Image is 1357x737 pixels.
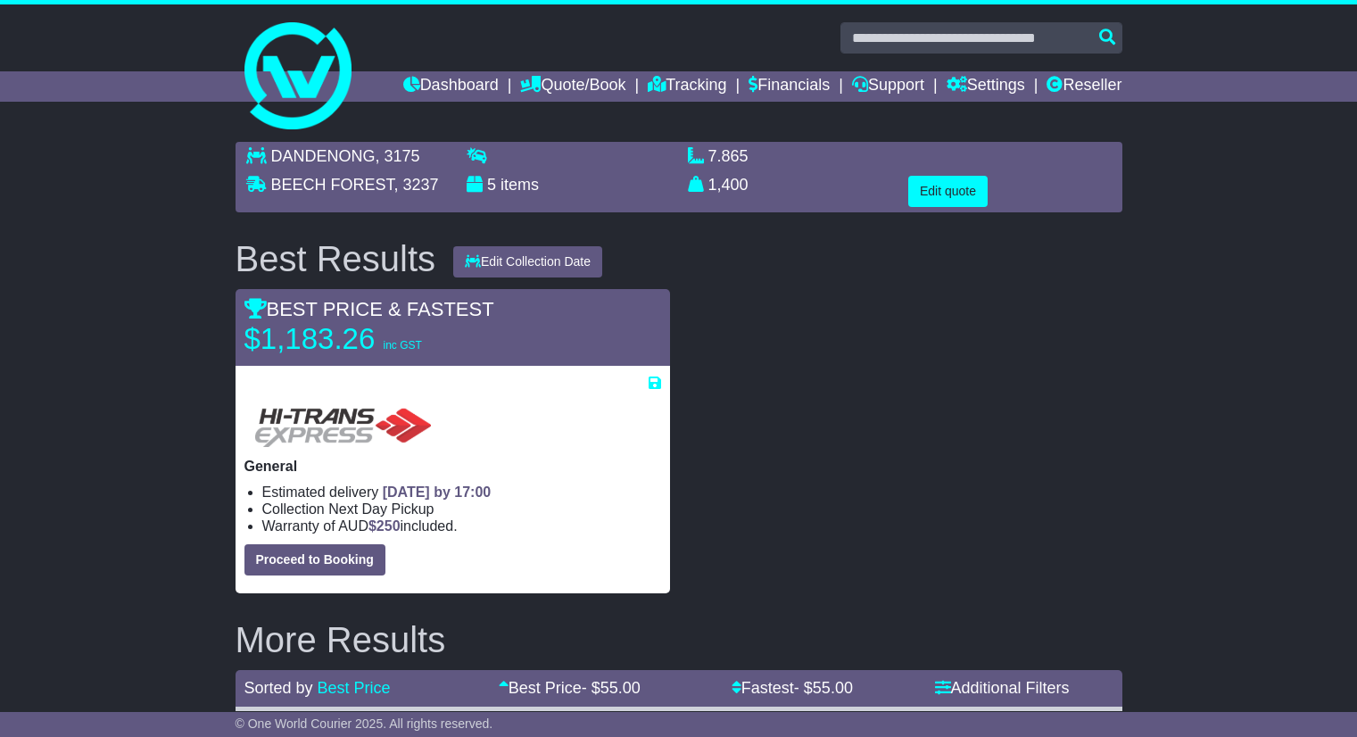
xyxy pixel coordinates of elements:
[271,147,376,165] span: DANDENONG
[236,620,1122,659] h2: More Results
[271,176,394,194] span: BEECH FOREST
[947,71,1025,102] a: Settings
[794,679,853,697] span: - $
[236,716,493,731] span: © One World Courier 2025. All rights reserved.
[376,518,401,534] span: 250
[383,484,492,500] span: [DATE] by 17:00
[1047,71,1121,102] a: Reseller
[394,176,439,194] span: , 3237
[499,679,641,697] a: Best Price- $55.00
[244,298,494,320] span: BEST PRICE & FASTEST
[244,544,385,576] button: Proceed to Booking
[487,176,496,194] span: 5
[935,679,1070,697] a: Additional Filters
[453,246,602,277] button: Edit Collection Date
[732,679,853,697] a: Fastest- $55.00
[262,484,661,501] li: Estimated delivery
[262,501,661,518] li: Collection
[749,71,830,102] a: Financials
[244,679,313,697] span: Sorted by
[328,501,434,517] span: Next Day Pickup
[708,176,749,194] span: 1,400
[368,518,401,534] span: $
[318,679,391,697] a: Best Price
[852,71,924,102] a: Support
[403,71,499,102] a: Dashboard
[227,239,445,278] div: Best Results
[600,679,641,697] span: 55.00
[582,679,641,697] span: - $
[376,147,420,165] span: , 3175
[648,71,726,102] a: Tracking
[813,679,853,697] span: 55.00
[520,71,625,102] a: Quote/Book
[708,147,749,165] span: 7.865
[262,518,661,534] li: Warranty of AUD included.
[244,321,468,357] p: $1,183.26
[501,176,539,194] span: items
[383,339,421,352] span: inc GST
[244,458,661,475] p: General
[244,392,439,449] img: HiTrans (Machship): General
[908,176,988,207] button: Edit quote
